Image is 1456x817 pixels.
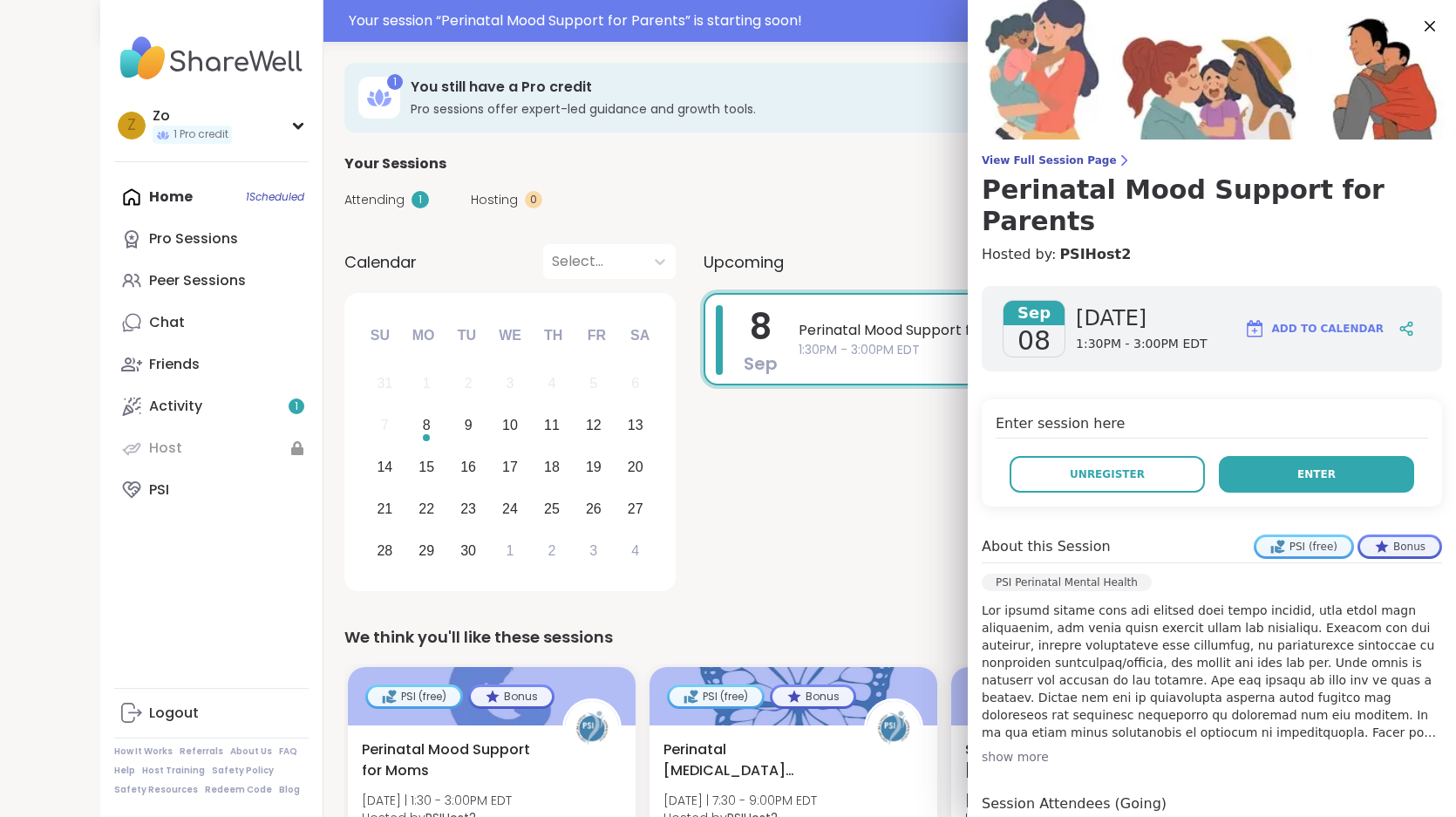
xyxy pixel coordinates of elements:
[423,413,431,437] div: 8
[114,692,309,734] a: Logout
[492,365,529,403] div: Not available Wednesday, September 3rd, 2025
[362,792,512,809] span: [DATE] | 1:30 - 3:00PM EDT
[295,399,298,414] span: 1
[982,748,1442,766] div: show more
[544,413,560,437] div: 11
[1010,456,1205,493] button: Unregister
[534,449,571,487] div: Choose Thursday, September 18th, 2025
[205,784,272,796] a: Redeem Code
[1272,321,1384,337] span: Add to Calendar
[616,407,654,445] div: Choose Saturday, September 13th, 2025
[411,78,1160,97] h3: You still have a Pro credit
[114,469,309,511] a: PSI
[1059,244,1131,265] a: PSIHost2
[450,532,487,569] div: Choose Tuesday, September 30th, 2025
[631,539,639,562] div: 4
[450,490,487,528] div: Choose Tuesday, September 23rd, 2025
[471,687,552,706] div: Bonus
[704,250,784,274] span: Upcoming
[344,250,417,274] span: Calendar
[465,413,473,437] div: 9
[565,701,619,755] img: PSIHost2
[279,784,300,796] a: Blog
[1236,308,1391,350] button: Add to Calendar
[423,371,431,395] div: 1
[663,739,845,781] span: Perinatal [MEDICAL_DATA] Support for Survivors
[502,455,518,479] div: 17
[799,320,1302,341] span: Perinatal Mood Support for Parents
[447,317,486,355] div: Tu
[450,407,487,445] div: Choose Tuesday, September 9th, 2025
[631,371,639,395] div: 6
[575,407,612,445] div: Choose Friday, September 12th, 2025
[575,365,612,403] div: Not available Friday, September 5th, 2025
[544,497,560,521] div: 25
[366,449,404,487] div: Choose Sunday, September 14th, 2025
[366,407,404,445] div: Not available Sunday, September 7th, 2025
[1256,537,1351,556] div: PSI (free)
[418,497,434,521] div: 22
[381,413,389,437] div: 7
[616,532,654,569] div: Choose Saturday, October 4th, 2025
[492,449,529,487] div: Choose Wednesday, September 17th, 2025
[173,127,228,142] span: 1 Pro credit
[772,687,854,706] div: Bonus
[114,427,309,469] a: Host
[586,497,602,521] div: 26
[744,351,778,376] span: Sep
[114,344,309,385] a: Friends
[525,191,542,208] div: 0
[616,365,654,403] div: Not available Saturday, September 6th, 2025
[114,746,173,758] a: How It Works
[114,765,135,777] a: Help
[149,397,202,416] div: Activity
[982,244,1442,265] h4: Hosted by:
[114,784,198,796] a: Safety Resources
[149,704,199,723] div: Logout
[344,191,405,209] span: Attending
[450,449,487,487] div: Choose Tuesday, September 16th, 2025
[575,490,612,528] div: Choose Friday, September 26th, 2025
[534,407,571,445] div: Choose Thursday, September 11th, 2025
[149,313,185,332] div: Chat
[418,455,434,479] div: 15
[460,539,476,562] div: 30
[982,153,1442,167] span: View Full Session Page
[663,792,817,809] span: [DATE] | 7:30 - 9:00PM EDT
[534,532,571,569] div: Choose Thursday, October 2nd, 2025
[450,365,487,403] div: Not available Tuesday, September 2nd, 2025
[471,191,518,209] span: Hosting
[180,746,223,758] a: Referrals
[408,365,446,403] div: Not available Monday, September 1st, 2025
[586,455,602,479] div: 19
[507,371,514,395] div: 3
[1360,537,1439,556] div: Bonus
[982,153,1442,237] a: View Full Session PagePerinatal Mood Support for Parents
[377,455,392,479] div: 14
[670,687,762,706] div: PSI (free)
[1076,304,1208,332] span: [DATE]
[616,449,654,487] div: Choose Saturday, September 20th, 2025
[460,455,476,479] div: 16
[408,407,446,445] div: Choose Monday, September 8th, 2025
[577,317,616,355] div: Fr
[149,271,246,290] div: Peer Sessions
[408,490,446,528] div: Choose Monday, September 22nd, 2025
[589,539,597,562] div: 3
[142,765,205,777] a: Host Training
[366,365,404,403] div: Not available Sunday, August 31st, 2025
[279,746,297,758] a: FAQ
[628,455,643,479] div: 20
[867,701,921,755] img: PSIHost2
[799,341,1302,359] span: 1:30PM - 3:00PM EDT
[408,532,446,569] div: Choose Monday, September 29th, 2025
[344,625,1335,650] div: We think you'll like these sessions
[149,480,169,500] div: PSI
[544,455,560,479] div: 18
[534,365,571,403] div: Not available Thursday, September 4th, 2025
[387,74,403,90] div: 1
[114,218,309,260] a: Pro Sessions
[114,385,309,427] a: Activity1
[149,439,182,458] div: Host
[965,792,1122,809] span: [DATE] | 12:30 - 2:00PM EDT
